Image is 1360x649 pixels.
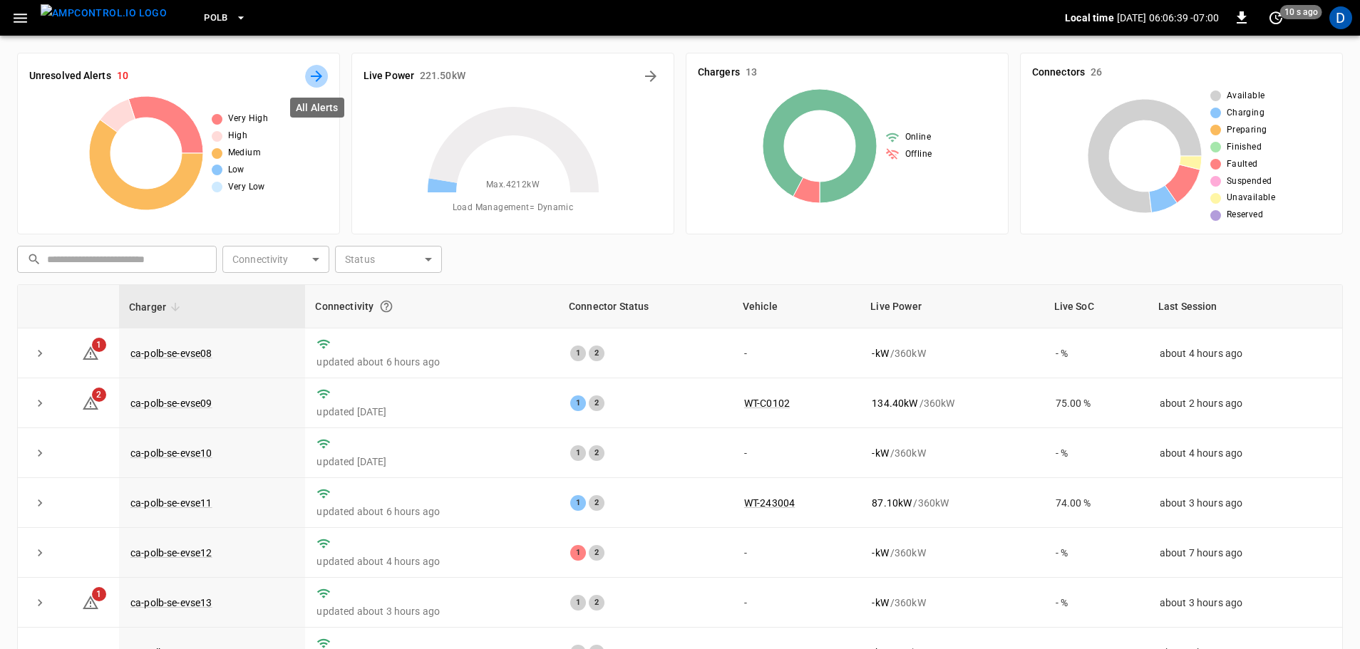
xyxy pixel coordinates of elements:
[228,163,244,177] span: Low
[872,446,888,460] p: - kW
[570,495,586,511] div: 1
[316,405,547,419] p: updated [DATE]
[1044,428,1148,478] td: - %
[570,445,586,461] div: 1
[733,528,860,578] td: -
[905,130,931,145] span: Online
[570,346,586,361] div: 1
[1227,140,1262,155] span: Finished
[872,546,1032,560] div: / 360 kW
[130,597,212,608] a: ca-polb-se-evse13
[29,492,51,514] button: expand row
[420,68,465,84] h6: 221.50 kW
[698,65,740,81] h6: Chargers
[733,428,860,478] td: -
[1044,478,1148,528] td: 74.00 %
[453,201,574,215] span: Load Management = Dynamic
[29,343,51,364] button: expand row
[228,146,261,160] span: Medium
[129,298,185,316] span: Charger
[589,595,604,611] div: 2
[1227,89,1265,103] span: Available
[1044,285,1148,328] th: Live SoC
[872,596,1032,610] div: / 360 kW
[316,554,547,568] p: updated about 4 hours ago
[1227,123,1267,137] span: Preparing
[204,10,228,26] span: PoLB
[872,346,888,360] p: - kW
[1280,5,1322,19] span: 10 s ago
[29,68,111,84] h6: Unresolved Alerts
[130,398,212,409] a: ca-polb-se-evse09
[316,504,547,519] p: updated about 6 hours ago
[29,393,51,414] button: expand row
[589,395,604,411] div: 2
[1148,578,1342,628] td: about 3 hours ago
[1044,578,1148,628] td: - %
[1148,528,1342,578] td: about 7 hours ago
[570,595,586,611] div: 1
[1264,6,1287,29] button: set refresh interval
[82,596,99,608] a: 1
[1148,478,1342,528] td: about 3 hours ago
[117,68,128,84] h6: 10
[570,545,586,561] div: 1
[130,497,212,509] a: ca-polb-se-evse11
[130,547,212,559] a: ca-polb-se-evse12
[1148,285,1342,328] th: Last Session
[1329,6,1352,29] div: profile-icon
[744,497,795,509] a: WT-243004
[733,285,860,328] th: Vehicle
[1148,428,1342,478] td: about 4 hours ago
[92,587,106,601] span: 1
[1065,11,1114,25] p: Local time
[92,388,106,402] span: 2
[305,65,328,88] button: All Alerts
[589,495,604,511] div: 2
[364,68,414,84] h6: Live Power
[1227,191,1275,205] span: Unavailable
[1227,175,1272,189] span: Suspended
[228,129,248,143] span: High
[486,178,540,192] span: Max. 4212 kW
[639,65,662,88] button: Energy Overview
[872,496,1032,510] div: / 360 kW
[872,346,1032,360] div: / 360 kW
[316,455,547,469] p: updated [DATE]
[1148,328,1342,378] td: about 4 hours ago
[872,396,1032,410] div: / 360 kW
[316,355,547,369] p: updated about 6 hours ago
[872,496,912,510] p: 87.10 kW
[316,604,547,618] p: updated about 3 hours ago
[29,542,51,564] button: expand row
[92,338,106,352] span: 1
[872,546,888,560] p: - kW
[1227,157,1258,172] span: Faulted
[41,4,167,22] img: ampcontrol.io logo
[733,578,860,628] td: -
[1044,328,1148,378] td: - %
[228,112,269,126] span: Very High
[1117,11,1219,25] p: [DATE] 06:06:39 -07:00
[733,328,860,378] td: -
[570,395,586,411] div: 1
[198,4,252,32] button: PoLB
[860,285,1044,328] th: Live Power
[559,285,733,328] th: Connector Status
[1044,378,1148,428] td: 75.00 %
[130,447,212,459] a: ca-polb-se-evse10
[82,346,99,358] a: 1
[905,147,932,162] span: Offline
[130,348,212,359] a: ca-polb-se-evse08
[1044,528,1148,578] td: - %
[374,294,399,319] button: Connection between the charger and our software.
[872,446,1032,460] div: / 360 kW
[315,294,549,319] div: Connectivity
[589,445,604,461] div: 2
[228,180,265,194] span: Very Low
[29,442,51,464] button: expand row
[872,596,888,610] p: - kW
[1227,106,1264,120] span: Charging
[1227,208,1263,222] span: Reserved
[82,396,99,407] a: 2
